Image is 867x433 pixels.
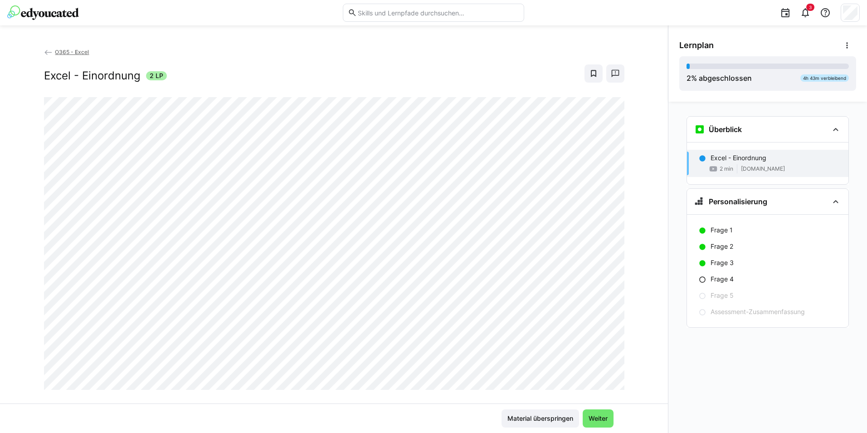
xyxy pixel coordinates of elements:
[711,307,805,316] p: Assessment-Zusammenfassung
[687,73,752,84] div: % abgeschlossen
[44,49,89,55] a: O365 - Excel
[709,125,742,134] h3: Überblick
[800,74,849,82] div: 4h 43m verbleibend
[44,69,141,83] h2: Excel - Einordnung
[711,291,734,300] p: Frage 5
[720,165,733,172] span: 2 min
[506,414,575,423] span: Material überspringen
[687,74,691,83] span: 2
[809,5,812,10] span: 3
[711,153,766,162] p: Excel - Einordnung
[709,197,767,206] h3: Personalisierung
[711,226,733,235] p: Frage 1
[583,409,614,428] button: Weiter
[711,242,733,251] p: Frage 2
[587,414,609,423] span: Weiter
[55,49,89,55] span: O365 - Excel
[502,409,579,428] button: Material überspringen
[150,71,163,80] span: 2 LP
[711,258,734,267] p: Frage 3
[711,275,734,284] p: Frage 4
[679,40,714,50] span: Lernplan
[741,165,785,172] span: [DOMAIN_NAME]
[357,9,519,17] input: Skills und Lernpfade durchsuchen…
